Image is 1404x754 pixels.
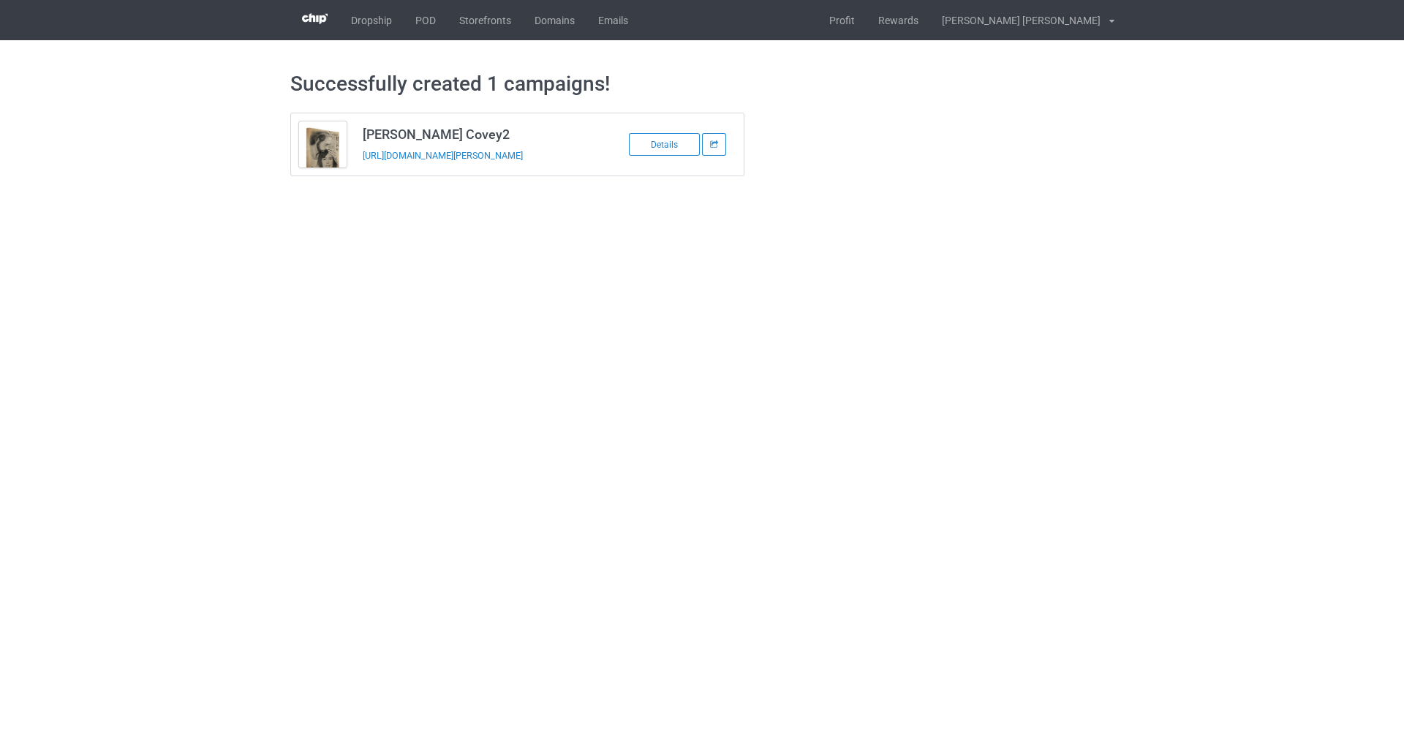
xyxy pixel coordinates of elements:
div: Details [629,133,700,156]
h3: [PERSON_NAME] Covey2 [363,126,594,143]
img: 3d383065fc803cdd16c62507c020ddf8.png [302,13,328,24]
h1: Successfully created 1 campaigns! [290,71,1114,97]
a: Details [629,138,702,150]
a: [URL][DOMAIN_NAME][PERSON_NAME] [363,150,523,161]
div: [PERSON_NAME] [PERSON_NAME] [930,2,1101,39]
